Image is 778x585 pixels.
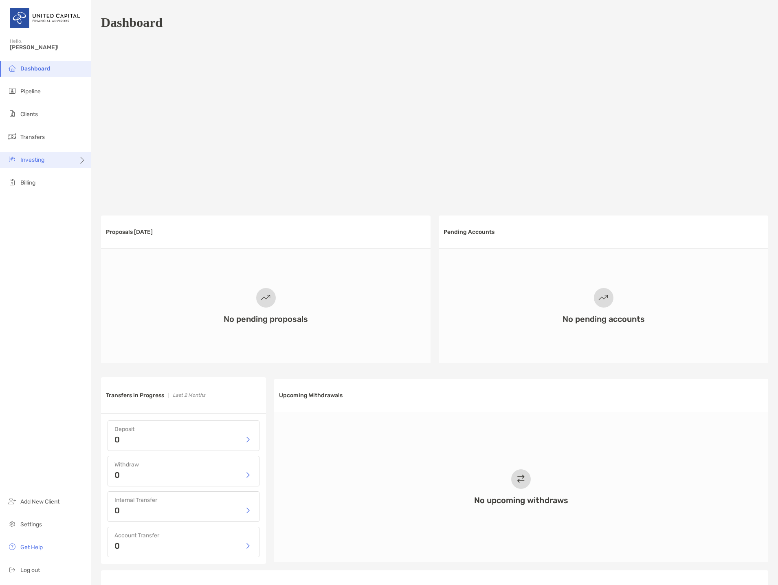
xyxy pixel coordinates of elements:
p: 0 [114,471,120,479]
span: Add New Client [20,498,59,505]
h4: Internal Transfer [114,497,253,504]
h3: No upcoming withdraws [474,495,568,505]
h3: Pending Accounts [444,229,494,235]
span: Log out [20,567,40,574]
h3: No pending accounts [563,314,645,324]
p: 0 [114,542,120,550]
span: Clients [20,111,38,118]
img: transfers icon [7,132,17,141]
img: pipeline icon [7,86,17,96]
span: Dashboard [20,65,51,72]
span: Get Help [20,544,43,551]
p: 0 [114,506,120,515]
img: investing icon [7,154,17,164]
span: Pipeline [20,88,41,95]
span: Billing [20,179,35,186]
h3: Upcoming Withdrawals [279,392,343,399]
h3: Proposals [DATE] [106,229,153,235]
img: logout icon [7,565,17,574]
img: United Capital Logo [10,3,81,33]
h1: Dashboard [101,15,163,30]
img: get-help icon [7,542,17,552]
img: billing icon [7,177,17,187]
h4: Deposit [114,426,253,433]
p: Last 2 Months [173,390,205,400]
img: add_new_client icon [7,496,17,506]
h3: No pending proposals [224,314,308,324]
span: Settings [20,521,42,528]
img: settings icon [7,519,17,529]
span: [PERSON_NAME]! [10,44,86,51]
p: 0 [114,435,120,444]
h3: Transfers in Progress [106,392,164,399]
span: Investing [20,156,44,163]
h4: Withdraw [114,461,253,468]
h4: Account Transfer [114,532,253,539]
span: Transfers [20,134,45,141]
img: clients icon [7,109,17,119]
img: dashboard icon [7,63,17,73]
